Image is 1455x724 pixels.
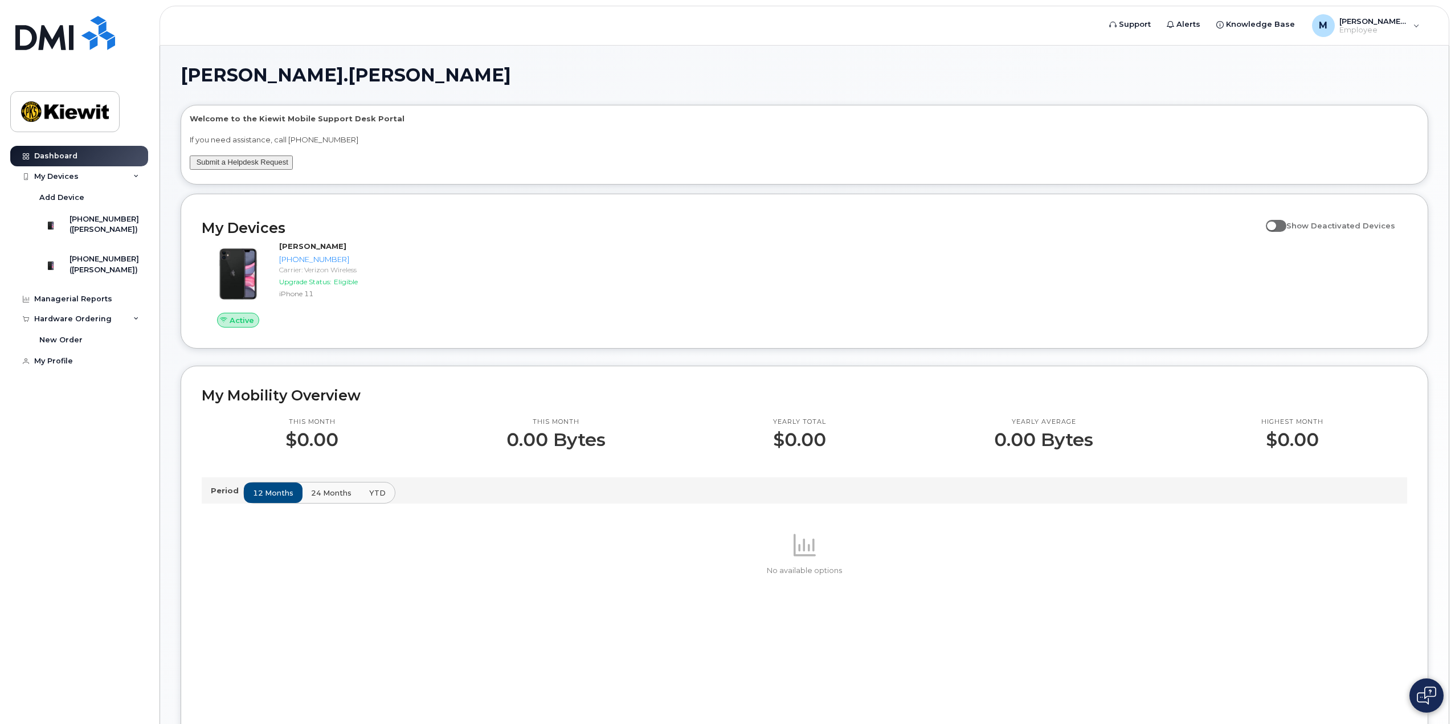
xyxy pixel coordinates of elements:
[279,242,346,251] strong: [PERSON_NAME]
[285,430,338,450] p: $0.00
[230,315,254,326] span: Active
[211,485,243,496] p: Period
[1261,418,1323,427] p: Highest month
[279,254,488,265] div: [PHONE_NUMBER]
[190,134,1419,145] p: If you need assistance, call [PHONE_NUMBER]
[334,277,358,286] span: Eligible
[211,247,265,301] img: iPhone_11.jpg
[773,418,826,427] p: Yearly total
[1417,686,1436,705] img: Open chat
[506,430,606,450] p: 0.00 Bytes
[311,488,352,498] span: 24 months
[190,156,293,170] button: Submit a Helpdesk Request
[1261,430,1323,450] p: $0.00
[202,241,493,328] a: Active[PERSON_NAME][PHONE_NUMBER]Carrier: Verizon WirelessUpgrade Status:EligibleiPhone 11
[202,219,1260,236] h2: My Devices
[202,566,1407,576] p: No available options
[279,277,332,286] span: Upgrade Status:
[202,387,1407,404] h2: My Mobility Overview
[1266,215,1275,224] input: Show Deactivated Devices
[279,265,488,275] div: Carrier: Verizon Wireless
[773,430,826,450] p: $0.00
[506,418,606,427] p: This month
[197,158,288,166] a: Submit a Helpdesk Request
[994,418,1093,427] p: Yearly average
[1286,221,1395,230] span: Show Deactivated Devices
[279,289,488,298] div: iPhone 11
[285,418,338,427] p: This month
[181,67,511,84] span: [PERSON_NAME].[PERSON_NAME]
[994,430,1093,450] p: 0.00 Bytes
[190,113,1419,124] p: Welcome to the Kiewit Mobile Support Desk Portal
[369,488,386,498] span: YTD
